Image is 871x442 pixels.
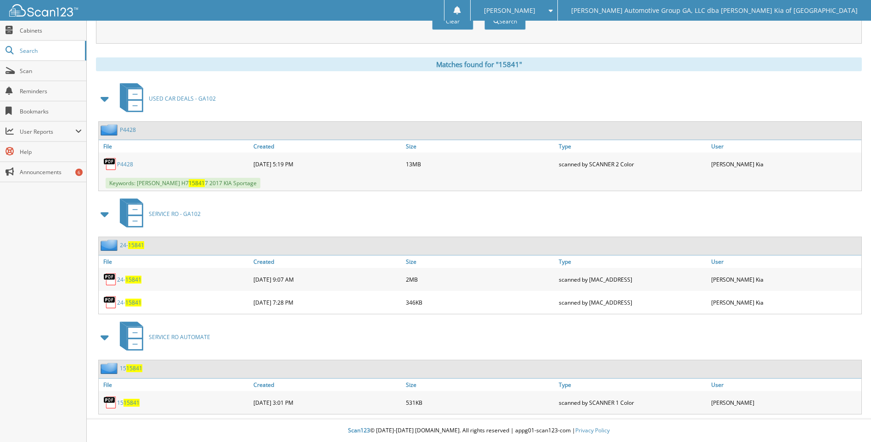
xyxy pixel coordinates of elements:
[114,80,216,117] a: USED CAR DEALS - GA102
[101,124,120,136] img: folder2.png
[709,379,861,391] a: User
[404,393,556,412] div: 531KB
[556,270,709,289] div: scanned by [MAC_ADDRESS]
[9,4,78,17] img: scan123-logo-white.svg
[149,95,216,102] span: USED CAR DEALS - GA102
[125,299,141,306] span: 15841
[251,155,404,173] div: [DATE] 5:19 PM
[114,319,210,355] a: SERVICE RO AUTOMATE
[251,270,404,289] div: [DATE] 9:07 AM
[101,239,120,251] img: folder2.png
[404,293,556,312] div: 346KB
[404,155,556,173] div: 13MB
[20,168,82,176] span: Announcements
[404,255,556,268] a: Size
[103,272,117,286] img: PDF.png
[432,13,473,30] button: Clear
[251,293,404,312] div: [DATE] 7:28 PM
[251,379,404,391] a: Created
[20,87,82,95] span: Reminders
[709,155,861,173] div: [PERSON_NAME] Kia
[87,419,871,442] div: © [DATE]-[DATE] [DOMAIN_NAME]. All rights reserved | appg01-scan123-com |
[556,155,709,173] div: scanned by SCANNER 2 Color
[20,108,82,115] span: Bookmarks
[571,8,858,13] span: [PERSON_NAME] Automotive Group GA, LLC dba [PERSON_NAME] Kia of [GEOGRAPHIC_DATA]
[103,396,117,409] img: PDF.png
[20,148,82,156] span: Help
[149,210,201,218] span: SERVICE RO - GA102
[575,426,610,434] a: Privacy Policy
[99,379,251,391] a: File
[825,398,871,442] iframe: Chat Widget
[709,270,861,289] div: [PERSON_NAME] Kia
[556,393,709,412] div: scanned by SCANNER 1 Color
[120,126,136,134] a: P4428
[404,379,556,391] a: Size
[556,293,709,312] div: scanned by [MAC_ADDRESS]
[101,363,120,374] img: folder2.png
[126,364,142,372] span: 15841
[556,255,709,268] a: Type
[20,47,80,55] span: Search
[251,255,404,268] a: Created
[20,67,82,75] span: Scan
[20,128,75,136] span: User Reports
[120,241,144,249] a: 24-15841
[348,426,370,434] span: Scan123
[117,299,141,306] a: 24-15841
[99,255,251,268] a: File
[556,379,709,391] a: Type
[149,333,210,341] span: SERVICE RO AUTOMATE
[484,8,535,13] span: [PERSON_NAME]
[251,140,404,153] a: Created
[404,270,556,289] div: 2MB
[709,140,861,153] a: User
[556,140,709,153] a: Type
[709,393,861,412] div: [PERSON_NAME]
[404,140,556,153] a: Size
[20,27,82,34] span: Cabinets
[189,179,205,187] span: 15841
[106,178,260,188] span: Keywords: [PERSON_NAME] H7 7 2017 KIA Sportage
[103,295,117,309] img: PDF.png
[117,160,133,168] a: P4428
[114,196,201,232] a: SERVICE RO - GA102
[124,399,140,407] span: 15841
[128,241,144,249] span: 15841
[99,140,251,153] a: File
[120,364,142,372] a: 1515841
[251,393,404,412] div: [DATE] 3:01 PM
[125,276,141,283] span: 15841
[96,57,862,71] div: Matches found for "15841"
[484,13,526,30] button: Search
[117,399,140,407] a: 1515841
[117,276,141,283] a: 24-15841
[709,255,861,268] a: User
[103,157,117,171] img: PDF.png
[75,169,83,176] div: 6
[709,293,861,312] div: [PERSON_NAME] Kia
